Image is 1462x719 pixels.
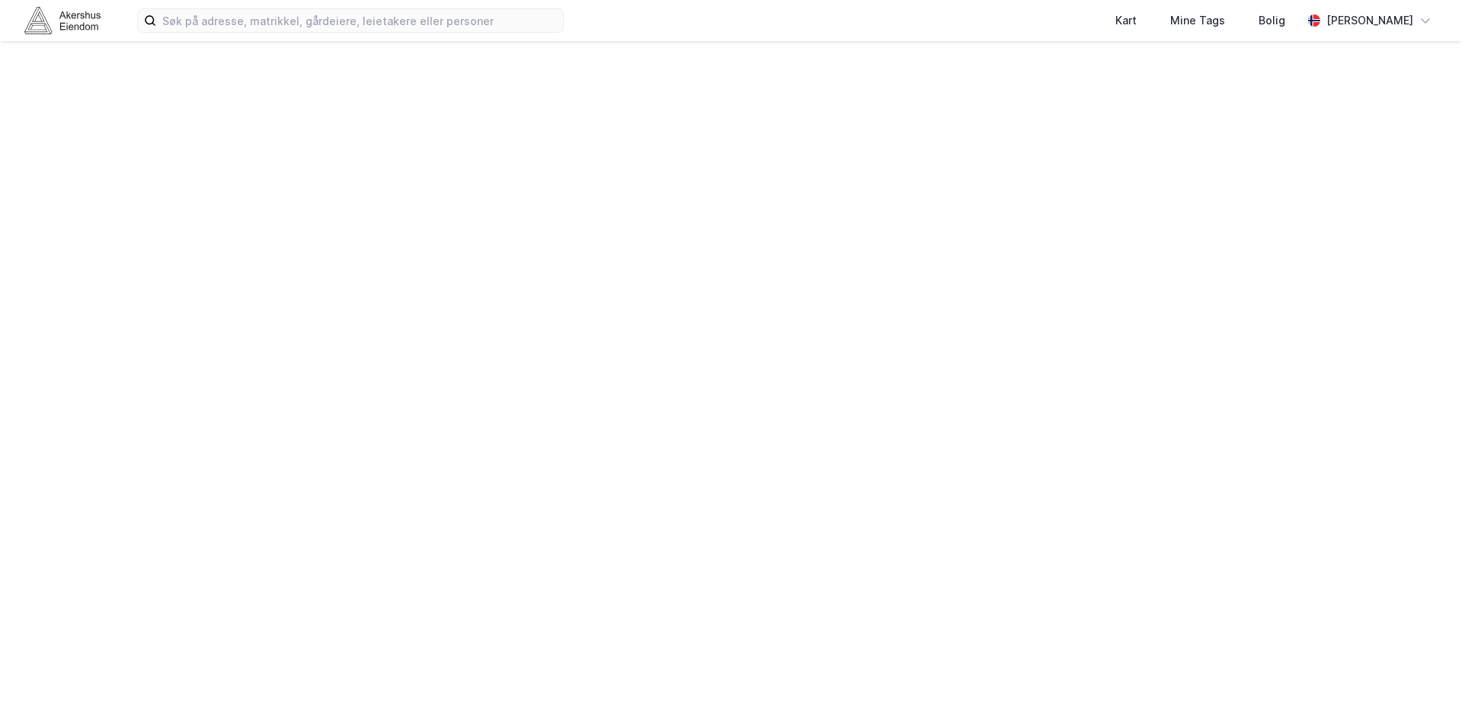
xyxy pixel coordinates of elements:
[1259,11,1285,30] div: Bolig
[1386,646,1462,719] div: Kontrollprogram for chat
[1326,11,1413,30] div: [PERSON_NAME]
[1386,646,1462,719] iframe: Chat Widget
[1170,11,1225,30] div: Mine Tags
[156,9,563,32] input: Søk på adresse, matrikkel, gårdeiere, leietakere eller personer
[1115,11,1137,30] div: Kart
[24,7,101,34] img: akershus-eiendom-logo.9091f326c980b4bce74ccdd9f866810c.svg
